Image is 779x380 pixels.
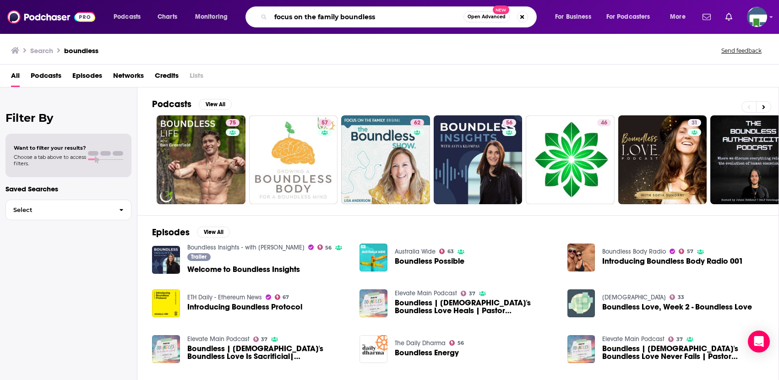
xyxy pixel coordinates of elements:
div: Search podcasts, credits, & more... [254,6,545,27]
a: 31 [618,115,707,204]
h3: boundless [64,46,98,55]
a: Introducing Boundless Protocol [187,303,302,311]
img: Introducing Boundless Body Radio 001 [567,244,595,271]
img: User Profile [747,7,767,27]
img: Podchaser - Follow, Share and Rate Podcasts [7,8,95,26]
img: Welcome to Boundless Insights [152,246,180,274]
span: Credits [155,68,179,87]
a: 33 [670,294,684,300]
a: Welcome to Boundless Insights [187,266,300,273]
a: Boundless Body Radio [602,248,666,255]
a: 56 [449,340,464,346]
span: 37 [469,292,475,296]
a: Introducing Boundless Body Radio 001 [602,257,743,265]
a: Show notifications dropdown [722,9,736,25]
h2: Filter By [5,111,131,125]
span: 62 [414,119,420,128]
img: Introducing Boundless Protocol [152,289,180,317]
a: Boundless Possible [395,257,464,265]
span: 56 [506,119,512,128]
h3: Search [30,46,53,55]
button: View All [197,227,230,238]
h2: Podcasts [152,98,191,110]
button: Send feedback [719,47,764,54]
button: open menu [600,10,664,24]
a: Elevate Main Podcast [602,335,665,343]
a: Elevate Main Podcast [395,289,457,297]
span: 57 [687,250,693,254]
a: Charts [152,10,183,24]
button: Open AdvancedNew [463,11,510,22]
a: 62 [341,115,430,204]
button: open menu [664,10,697,24]
span: Lists [190,68,203,87]
button: open menu [189,10,240,24]
a: Boundless Love, Week 2 - Boundless Love [567,289,595,317]
a: ETH Daily - Ethereum News [187,293,262,301]
a: Boundless Love, Week 2 - Boundless Love [602,303,752,311]
a: Boundless | God's Boundless Love Never Fails | Pastor Marty Ocaya [602,345,764,360]
img: Boundless | God's Boundless Love Heals | Pastor Marty Ocaya [360,289,387,317]
span: 56 [325,246,332,250]
span: Boundless | [DEMOGRAPHIC_DATA]'s Boundless Love Never Fails | Pastor [PERSON_NAME] [602,345,764,360]
span: 31 [692,119,697,128]
span: 37 [261,337,267,342]
a: Boundless Energy [395,349,459,357]
span: 63 [447,250,454,254]
a: 57 [249,115,338,204]
span: All [11,68,20,87]
span: 67 [283,295,289,299]
span: 37 [676,337,683,342]
span: Logged in as KCMedia [747,7,767,27]
a: Boundless | God's Boundless Love Is Sacrificial| JC Yu [152,335,180,363]
img: Boundless | God's Boundless Love Never Fails | Pastor Marty Ocaya [567,335,595,363]
span: Monitoring [195,11,228,23]
div: Open Intercom Messenger [748,331,770,353]
a: 57 [318,119,332,126]
span: Open Advanced [468,15,506,19]
a: Commonway Church [602,293,666,301]
a: 37 [253,337,268,342]
span: 56 [458,341,464,345]
a: 37 [668,337,683,342]
a: Episodes [72,68,102,87]
span: Boundless | [DEMOGRAPHIC_DATA]'s Boundless Love Heals | Pastor [PERSON_NAME] [395,299,556,315]
img: Boundless Energy [360,335,387,363]
h2: Episodes [152,227,190,238]
a: Networks [113,68,144,87]
span: Charts [158,11,177,23]
a: 63 [439,249,454,254]
a: Boundless | God's Boundless Love Is Sacrificial| JC Yu [187,345,349,360]
span: Podcasts [114,11,141,23]
a: 62 [410,119,424,126]
input: Search podcasts, credits, & more... [271,10,463,24]
span: More [670,11,686,23]
a: Boundless | God's Boundless Love Heals | Pastor Marty Ocaya [395,299,556,315]
a: PodcastsView All [152,98,232,110]
span: 57 [321,119,328,128]
a: 67 [275,294,289,300]
a: Australia Wide [395,248,436,255]
a: 46 [597,119,611,126]
a: EpisodesView All [152,227,230,238]
a: The Daily Dharma [395,339,446,347]
img: Boundless Possible [360,244,387,271]
a: 56 [317,244,332,250]
p: Saved Searches [5,185,131,193]
span: 46 [601,119,607,128]
a: Boundless Insights - with Aviva Klompas [187,244,305,251]
a: 46 [526,115,615,204]
a: 37 [461,291,475,296]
